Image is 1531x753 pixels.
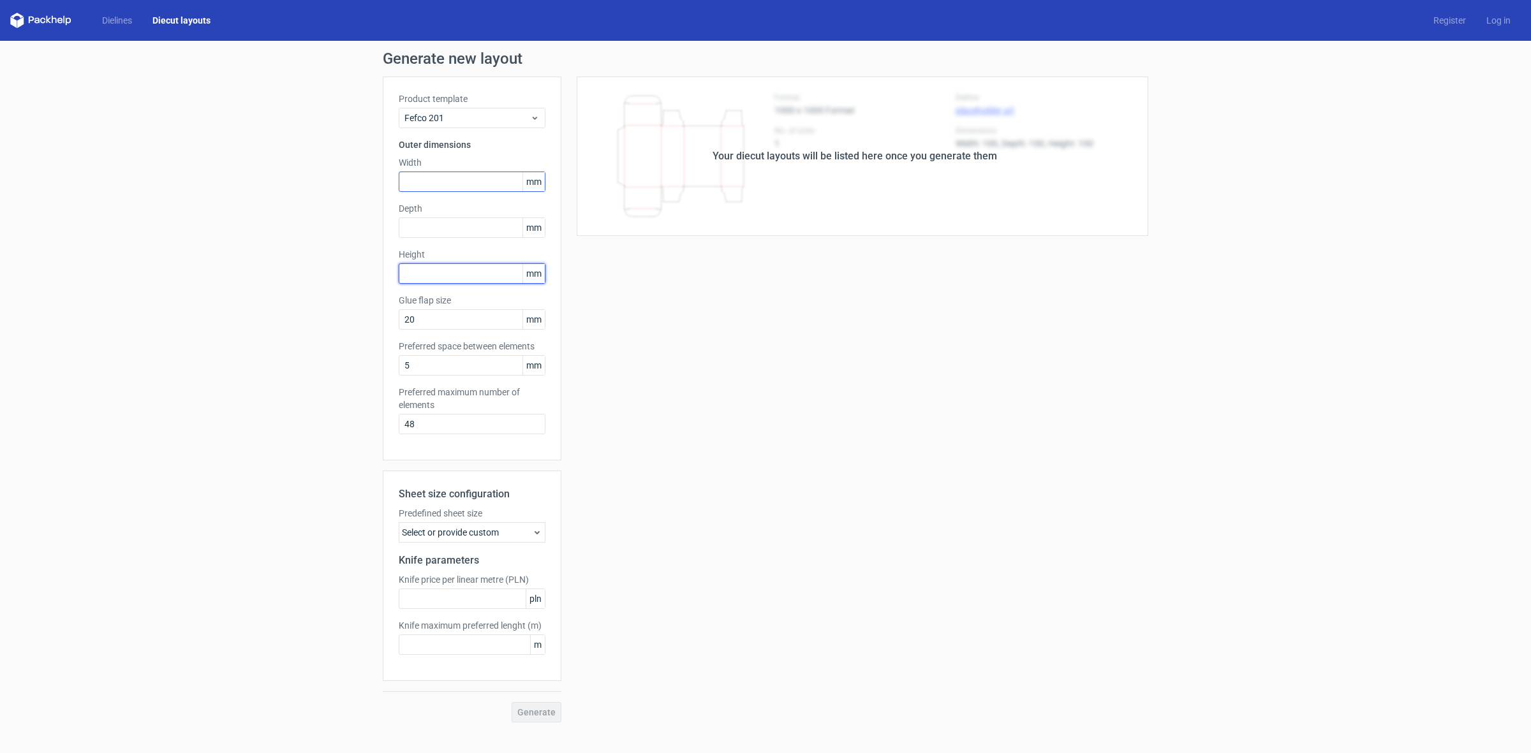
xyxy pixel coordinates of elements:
[399,507,545,520] label: Predefined sheet size
[92,14,142,27] a: Dielines
[530,635,545,654] span: m
[713,149,997,164] div: Your diecut layouts will be listed here once you generate them
[399,92,545,105] label: Product template
[399,386,545,411] label: Preferred maximum number of elements
[526,589,545,608] span: pln
[399,294,545,307] label: Glue flap size
[522,356,545,375] span: mm
[399,486,545,502] h2: Sheet size configuration
[399,202,545,215] label: Depth
[399,138,545,151] h3: Outer dimensions
[399,619,545,632] label: Knife maximum preferred lenght (m)
[142,14,221,27] a: Diecut layouts
[404,112,530,124] span: Fefco 201
[522,172,545,191] span: mm
[522,218,545,237] span: mm
[399,573,545,586] label: Knife price per linear metre (PLN)
[399,248,545,261] label: Height
[1476,14,1521,27] a: Log in
[1423,14,1476,27] a: Register
[522,264,545,283] span: mm
[399,156,545,169] label: Width
[522,310,545,329] span: mm
[383,51,1148,66] h1: Generate new layout
[399,522,545,543] div: Select or provide custom
[399,553,545,568] h2: Knife parameters
[399,340,545,353] label: Preferred space between elements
